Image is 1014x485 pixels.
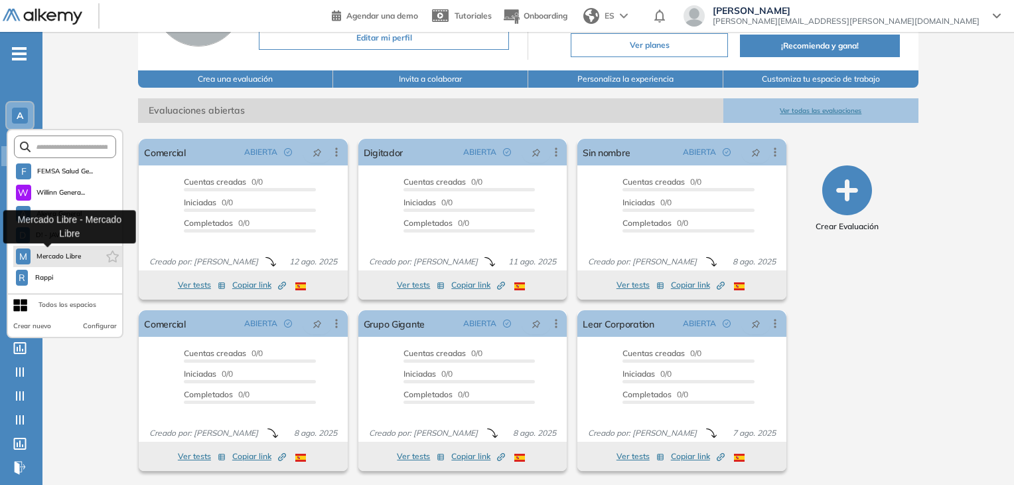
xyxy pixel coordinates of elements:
[403,197,453,207] span: 0/0
[751,318,760,329] span: pushpin
[522,142,551,163] button: pushpin
[184,218,250,228] span: 0/0
[259,26,509,50] button: Editar mi perfil
[671,450,725,462] span: Copiar link
[713,5,979,16] span: [PERSON_NAME]
[184,348,246,358] span: Cuentas creadas
[346,11,418,21] span: Agendar una demo
[734,454,745,462] img: ESP
[3,210,136,243] div: Mercado Libre - Mercado Libre
[184,197,233,207] span: 0/0
[184,389,233,399] span: Completados
[463,146,496,158] span: ABIERTA
[36,187,86,198] span: Willinn Genera...
[583,310,654,337] a: Lear Corporation
[138,98,723,123] span: Evaluaciones abiertas
[138,70,333,88] button: Crea una evaluación
[3,9,82,25] img: Logo
[83,321,117,332] button: Configurar
[502,2,567,31] button: Onboarding
[184,348,263,358] span: 0/0
[184,218,233,228] span: Completados
[403,389,469,399] span: 0/0
[284,320,292,328] span: check-circle
[508,427,561,439] span: 8 ago. 2025
[303,142,332,163] button: pushpin
[397,448,445,464] button: Ver tests
[616,448,664,464] button: Ver tests
[683,318,716,330] span: ABIERTA
[403,348,482,358] span: 0/0
[184,177,246,187] span: Cuentas creadas
[605,10,615,22] span: ES
[333,70,528,88] button: Invita a colaborar
[178,448,226,464] button: Ver tests
[455,11,492,21] span: Tutoriales
[178,277,226,293] button: Ver tests
[33,272,55,283] span: Rappi
[622,369,655,379] span: Iniciadas
[232,277,286,293] button: Copiar link
[571,33,728,57] button: Ver planes
[528,70,723,88] button: Personaliza la experiencia
[232,450,286,462] span: Copiar link
[313,147,322,157] span: pushpin
[232,448,286,464] button: Copiar link
[622,389,672,399] span: Completados
[583,8,599,24] img: world
[403,218,453,228] span: Completados
[13,321,51,332] button: Crear nuevo
[583,427,702,439] span: Creado por: [PERSON_NAME]
[734,282,745,290] img: ESP
[622,218,688,228] span: 0/0
[751,147,760,157] span: pushpin
[583,139,630,165] a: Sin nombre
[532,147,541,157] span: pushpin
[364,256,483,268] span: Creado por: [PERSON_NAME]
[622,389,688,399] span: 0/0
[184,177,263,187] span: 0/0
[36,251,82,262] span: Mercado Libre
[144,139,186,165] a: Comercial
[364,310,425,337] a: Grupo Gigante
[313,318,322,329] span: pushpin
[38,300,96,310] div: Todos los espacios
[19,272,25,283] span: R
[713,16,979,27] span: [PERSON_NAME][EMAIL_ADDRESS][PERSON_NAME][DOMAIN_NAME]
[403,369,453,379] span: 0/0
[403,177,466,187] span: Cuentas creadas
[295,282,306,290] img: ESP
[397,277,445,293] button: Ver tests
[723,320,731,328] span: check-circle
[622,177,701,187] span: 0/0
[144,310,186,337] a: Comercial
[21,166,27,177] span: F
[948,421,1014,485] div: Chat Widget
[284,256,342,268] span: 12 ago. 2025
[184,389,250,399] span: 0/0
[816,165,879,233] button: Crear Evaluación
[622,197,655,207] span: Iniciadas
[295,454,306,462] img: ESP
[364,139,403,165] a: Digitador
[184,369,233,379] span: 0/0
[622,369,672,379] span: 0/0
[503,256,561,268] span: 11 ago. 2025
[451,448,505,464] button: Copiar link
[403,369,436,379] span: Iniciadas
[583,256,702,268] span: Creado por: [PERSON_NAME]
[723,148,731,156] span: check-circle
[741,313,770,334] button: pushpin
[12,52,27,55] i: -
[463,318,496,330] span: ABIERTA
[17,110,23,121] span: A
[144,427,263,439] span: Creado por: [PERSON_NAME]
[622,197,672,207] span: 0/0
[616,277,664,293] button: Ver tests
[303,313,332,334] button: pushpin
[144,256,263,268] span: Creado por: [PERSON_NAME]
[451,450,505,462] span: Copiar link
[671,448,725,464] button: Copiar link
[364,427,483,439] span: Creado por: [PERSON_NAME]
[451,277,505,293] button: Copiar link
